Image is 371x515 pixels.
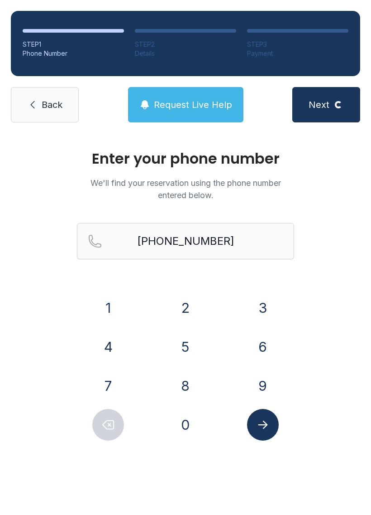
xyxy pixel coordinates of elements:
[77,177,294,201] p: We'll find your reservation using the phone number entered below.
[135,49,236,58] div: Details
[92,370,124,402] button: 7
[247,331,279,363] button: 6
[247,292,279,324] button: 3
[77,151,294,166] h1: Enter your phone number
[135,40,236,49] div: STEP 2
[247,40,348,49] div: STEP 3
[309,98,329,111] span: Next
[23,40,124,49] div: STEP 1
[42,98,62,111] span: Back
[247,409,279,441] button: Submit lookup form
[170,409,201,441] button: 0
[23,49,124,58] div: Phone Number
[247,370,279,402] button: 9
[170,331,201,363] button: 5
[92,331,124,363] button: 4
[247,49,348,58] div: Payment
[170,292,201,324] button: 2
[92,292,124,324] button: 1
[170,370,201,402] button: 8
[154,98,232,111] span: Request Live Help
[77,223,294,259] input: Reservation phone number
[92,409,124,441] button: Delete number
